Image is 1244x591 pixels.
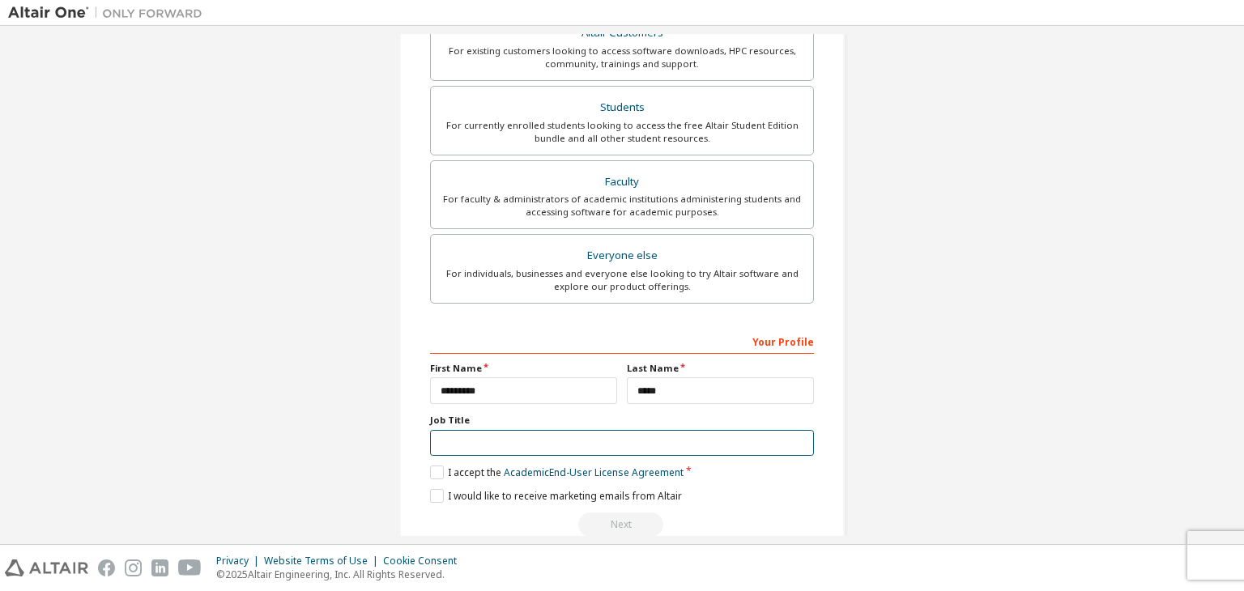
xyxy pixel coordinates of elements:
div: For individuals, businesses and everyone else looking to try Altair software and explore our prod... [441,267,803,293]
div: Students [441,96,803,119]
div: For existing customers looking to access software downloads, HPC resources, community, trainings ... [441,45,803,70]
div: Cookie Consent [383,555,466,568]
label: First Name [430,362,617,375]
img: instagram.svg [125,559,142,576]
img: linkedin.svg [151,559,168,576]
img: altair_logo.svg [5,559,88,576]
div: Website Terms of Use [264,555,383,568]
label: I would like to receive marketing emails from Altair [430,489,682,503]
label: Last Name [627,362,814,375]
img: facebook.svg [98,559,115,576]
div: Privacy [216,555,264,568]
div: Everyone else [441,244,803,267]
div: Your Profile [430,328,814,354]
img: youtube.svg [178,559,202,576]
div: Read and acccept EULA to continue [430,512,814,537]
div: Faculty [441,171,803,193]
div: For faculty & administrators of academic institutions administering students and accessing softwa... [441,193,803,219]
img: Altair One [8,5,211,21]
label: Job Title [430,414,814,427]
label: I accept the [430,466,684,479]
p: © 2025 Altair Engineering, Inc. All Rights Reserved. [216,568,466,581]
a: Academic End-User License Agreement [504,466,684,479]
div: For currently enrolled students looking to access the free Altair Student Edition bundle and all ... [441,119,803,145]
